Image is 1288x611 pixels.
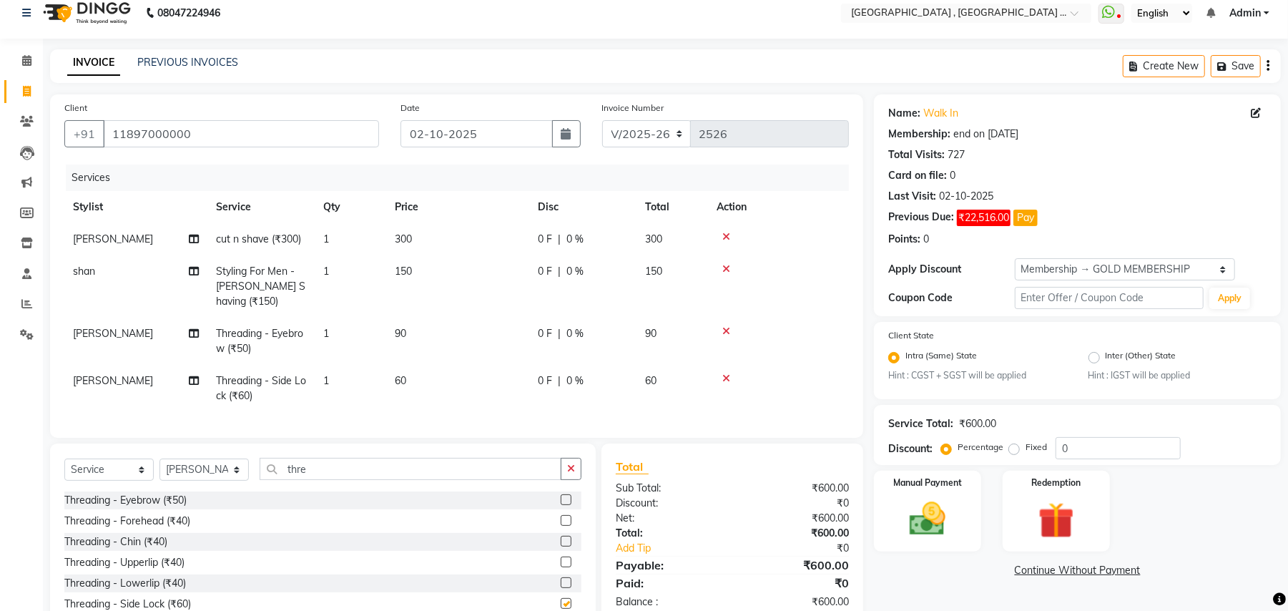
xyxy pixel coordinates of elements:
span: 1 [323,374,329,387]
div: 0 [923,232,929,247]
span: 150 [645,265,662,278]
span: 0 F [538,373,552,388]
div: Payable: [605,557,732,574]
div: Threading - Forehead (₹40) [64,514,190,529]
div: Threading - Lowerlip (₹40) [64,576,186,591]
span: 60 [645,374,657,387]
span: 150 [395,265,412,278]
div: Card on file: [888,168,947,183]
label: Invoice Number [602,102,664,114]
div: 0 [950,168,955,183]
th: Disc [529,191,636,223]
span: 1 [323,233,329,245]
div: ₹0 [754,541,860,556]
div: Threading - Upperlip (₹40) [64,555,185,570]
div: Sub Total: [605,481,732,496]
span: Threading - Eyebrow (₹50) [216,327,303,355]
span: [PERSON_NAME] [73,327,153,340]
div: Threading - Eyebrow (₹50) [64,493,187,508]
span: 90 [645,327,657,340]
div: Membership: [888,127,950,142]
span: shan [73,265,95,278]
div: 727 [948,147,965,162]
div: ₹600.00 [732,526,860,541]
input: Search or Scan [260,458,561,480]
div: ₹0 [732,575,860,592]
div: Points: [888,232,920,247]
button: Create New [1123,55,1205,77]
th: Stylist [64,191,207,223]
span: 0 % [566,326,584,341]
span: Admin [1229,6,1261,21]
div: Services [66,165,860,191]
span: 0 F [538,232,552,247]
a: Add Tip [605,541,754,556]
span: 0 F [538,264,552,279]
span: 0 % [566,373,584,388]
span: Total [616,459,649,474]
a: Walk In [923,106,958,121]
span: 0 % [566,232,584,247]
span: 60 [395,374,406,387]
th: Service [207,191,315,223]
div: Discount: [605,496,732,511]
span: 300 [645,233,662,245]
label: Client [64,102,87,114]
a: INVOICE [67,50,120,76]
div: ₹600.00 [959,416,996,431]
label: Inter (Other) State [1106,349,1176,366]
span: Threading - Side Lock (₹60) [216,374,306,402]
label: Date [400,102,420,114]
div: 02-10-2025 [939,189,993,204]
label: Redemption [1031,476,1081,489]
div: Paid: [605,575,732,592]
label: Manual Payment [893,476,962,489]
label: Fixed [1026,441,1047,454]
span: | [558,232,561,247]
label: Intra (Same) State [905,349,977,366]
input: Enter Offer / Coupon Code [1015,287,1204,309]
img: _gift.svg [1027,498,1086,543]
div: Last Visit: [888,189,936,204]
a: Continue Without Payment [877,563,1278,578]
button: +91 [64,120,104,147]
div: ₹600.00 [732,511,860,526]
div: ₹600.00 [732,481,860,496]
button: Apply [1209,288,1250,309]
span: 0 % [566,264,584,279]
div: Discount: [888,441,933,456]
small: Hint : IGST will be applied [1088,369,1267,382]
span: | [558,373,561,388]
div: Coupon Code [888,290,1014,305]
label: Percentage [958,441,1003,454]
span: ₹22,516.00 [957,210,1011,226]
button: Save [1211,55,1261,77]
button: Pay [1013,210,1038,226]
span: cut n shave (₹300) [216,233,301,245]
div: Threading - Chin (₹40) [64,534,167,549]
span: 1 [323,265,329,278]
div: Previous Due: [888,210,954,226]
th: Action [708,191,849,223]
span: | [558,326,561,341]
a: PREVIOUS INVOICES [137,56,238,69]
span: [PERSON_NAME] [73,374,153,387]
th: Price [386,191,529,223]
span: | [558,264,561,279]
div: Net: [605,511,732,526]
div: Total Visits: [888,147,945,162]
span: 1 [323,327,329,340]
div: end on [DATE] [953,127,1018,142]
div: ₹600.00 [732,557,860,574]
th: Qty [315,191,386,223]
small: Hint : CGST + SGST will be applied [888,369,1066,382]
span: [PERSON_NAME] [73,233,153,245]
div: Service Total: [888,416,953,431]
div: Total: [605,526,732,541]
span: 0 F [538,326,552,341]
div: Name: [888,106,920,121]
span: Styling For Men - [PERSON_NAME] Shaving (₹150) [216,265,305,308]
div: Balance : [605,595,732,610]
th: Total [636,191,708,223]
div: Apply Discount [888,262,1014,277]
